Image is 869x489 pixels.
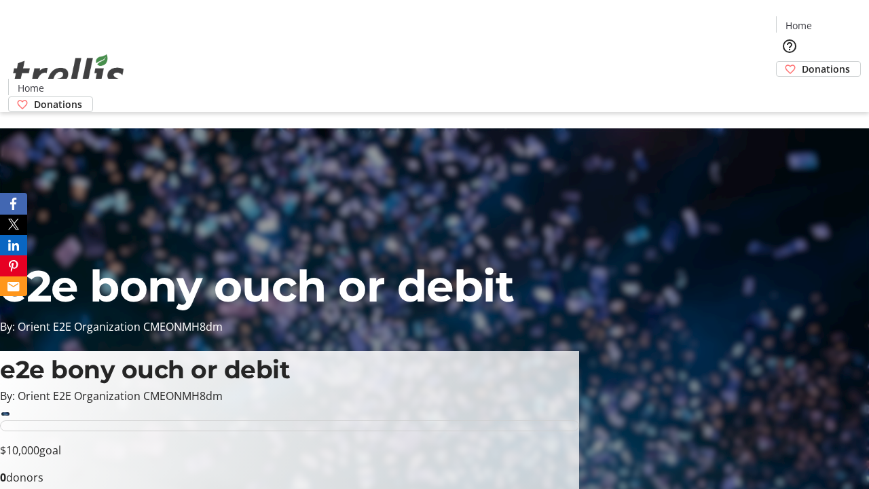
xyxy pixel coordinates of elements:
[776,61,861,77] a: Donations
[8,39,129,107] img: Orient E2E Organization CMEONMH8dm's Logo
[18,81,44,95] span: Home
[776,77,803,104] button: Cart
[777,18,820,33] a: Home
[8,96,93,112] a: Donations
[9,81,52,95] a: Home
[34,97,82,111] span: Donations
[802,62,850,76] span: Donations
[776,33,803,60] button: Help
[785,18,812,33] span: Home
